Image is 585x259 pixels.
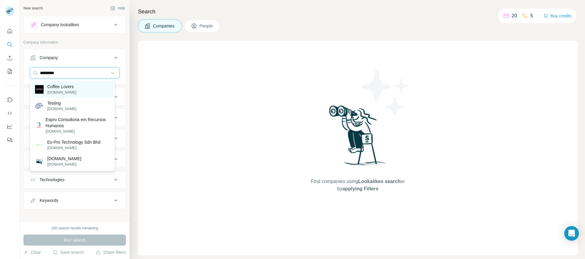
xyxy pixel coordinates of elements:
[35,157,44,166] img: espro.com.au
[543,12,572,20] button: Buy credits
[53,249,84,255] button: Save search
[564,226,579,241] div: Open Intercom Messenger
[512,12,517,20] p: 20
[5,52,15,63] button: Enrich CSV
[35,102,44,110] img: Testing
[358,65,413,120] img: Surfe Illustration - Stars
[47,139,101,145] p: Es-Pro Technology Sdn Bhd
[35,85,44,94] img: Coffee Lovers
[35,144,44,146] img: Es-Pro Technology Sdn Bhd
[40,197,58,203] div: Keywords
[5,121,15,132] button: Dashboard
[35,122,42,129] img: Espro Consultoria em Recursos Humanos
[47,156,81,162] p: [DOMAIN_NAME]
[358,179,401,184] span: Lookalikes search
[23,5,43,11] div: New search
[5,135,15,146] button: Feedback
[5,66,15,77] button: My lists
[96,249,126,255] button: Share filters
[326,104,390,172] img: Surfe Illustration - Woman searching with binoculars
[5,39,15,50] button: Search
[47,90,76,95] p: [DOMAIN_NAME]
[5,108,15,119] button: Use Surfe API
[23,40,126,45] p: Company information
[40,177,65,183] div: Technologies
[24,131,126,146] button: Annual revenue ($)
[530,12,533,20] p: 5
[47,145,101,151] p: [DOMAIN_NAME]
[153,23,175,29] span: Companies
[106,4,129,13] button: Hide
[24,17,126,32] button: Company lookalikes
[47,100,76,106] p: Testing
[5,26,15,37] button: Quick start
[24,89,126,104] button: Industry
[200,23,214,29] span: People
[41,22,79,28] div: Company lookalikes
[342,186,378,191] span: applying Filters
[5,94,15,105] button: Use Surfe on LinkedIn
[47,84,76,90] p: Coffee Lovers
[40,55,58,61] div: Company
[24,50,126,67] button: Company
[309,178,406,192] span: Find companies using or by
[24,172,126,187] button: Technologies
[24,152,126,166] button: Employees (size)
[138,7,578,16] h4: Search
[51,225,98,231] div: 100 search results remaining
[24,193,126,208] button: Keywords
[47,106,76,112] p: [DOMAIN_NAME]
[24,110,126,125] button: HQ location
[47,162,81,167] p: [DOMAIN_NAME]
[46,117,110,129] p: Espro Consultoria em Recursos Humanos
[23,249,41,255] button: Clear
[46,129,110,134] p: [DOMAIN_NAME]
